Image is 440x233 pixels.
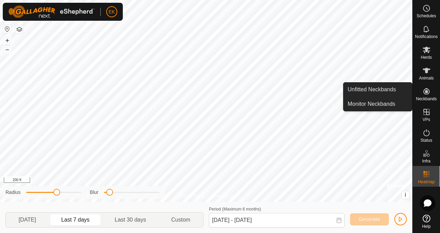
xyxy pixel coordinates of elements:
[348,85,396,94] span: Unfitted Neckbands
[419,76,434,80] span: Animals
[359,216,380,222] span: Generate
[405,192,406,198] span: i
[109,8,115,16] span: EK
[90,189,99,196] label: Blur
[61,216,90,224] span: Last 7 days
[422,159,430,163] span: Infra
[3,36,11,45] button: +
[3,25,11,33] button: Reset Map
[415,35,438,39] span: Notifications
[171,216,190,224] span: Custom
[209,207,261,212] label: Period (Maximum 6 months)
[179,193,205,199] a: Privacy Policy
[343,83,412,96] a: Unfitted Neckbands
[8,6,95,18] img: Gallagher Logo
[3,45,11,54] button: –
[343,97,412,111] a: Monitor Neckbands
[348,100,395,108] span: Monitor Neckbands
[416,14,436,18] span: Schedules
[422,118,430,122] span: VPs
[422,224,431,229] span: Help
[350,213,389,225] button: Generate
[6,189,21,196] label: Radius
[413,212,440,231] a: Help
[402,191,409,199] button: i
[15,25,24,34] button: Map Layers
[115,216,146,224] span: Last 30 days
[420,138,432,142] span: Status
[421,55,432,59] span: Herds
[19,216,36,224] span: [DATE]
[213,193,233,199] a: Contact Us
[418,180,435,184] span: Heatmap
[416,97,437,101] span: Neckbands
